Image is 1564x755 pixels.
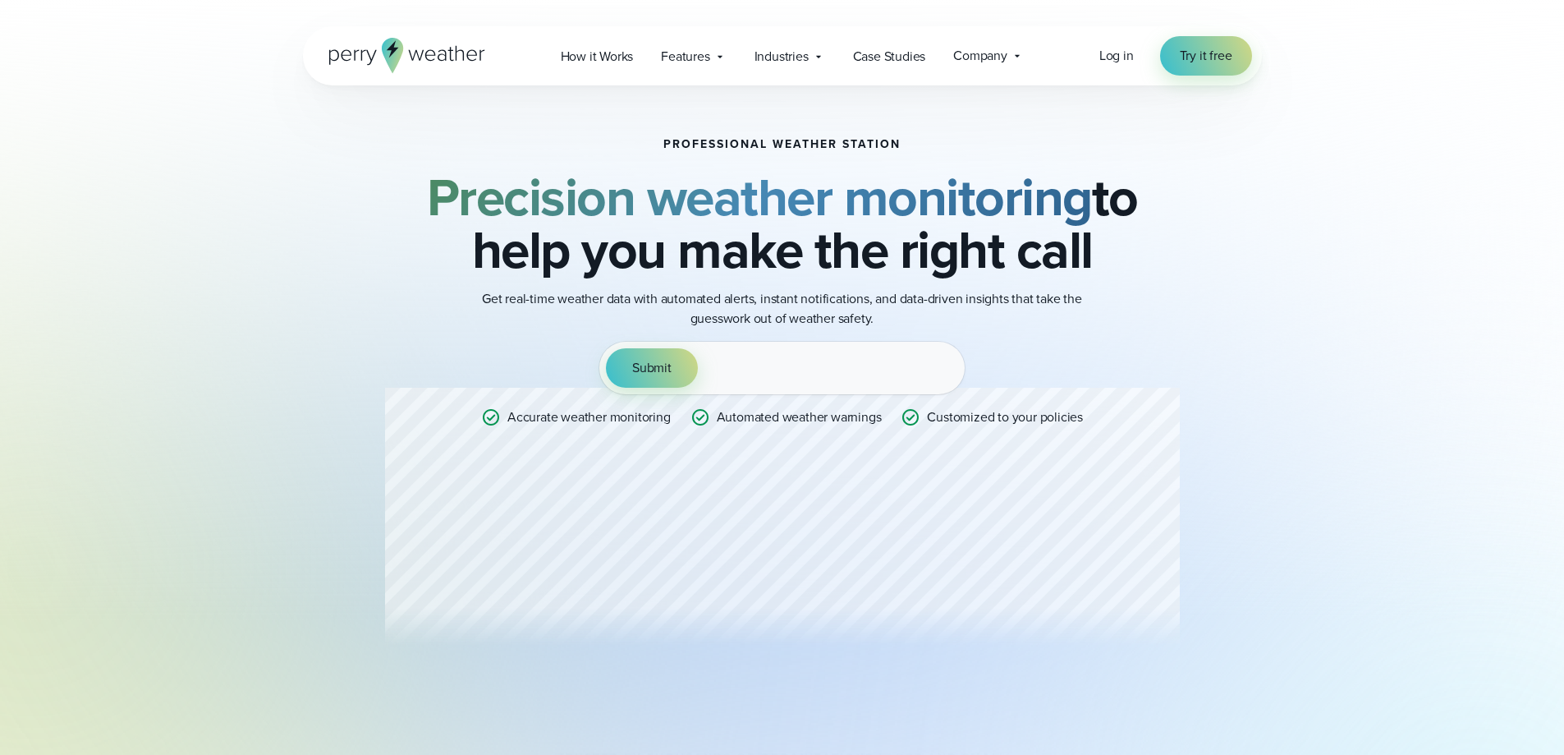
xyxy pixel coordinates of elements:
[717,407,882,427] p: Automated weather warnings
[606,348,698,388] button: Submit
[632,358,672,378] span: Submit
[561,47,634,67] span: How it Works
[1099,46,1134,66] a: Log in
[839,39,940,73] a: Case Studies
[754,47,809,67] span: Industries
[927,407,1083,427] p: Customized to your policies
[454,289,1111,329] p: Get real-time weather data with automated alerts, instant notifications, and data-driven insights...
[1160,36,1252,76] a: Try it free
[663,138,901,151] h1: Professional Weather Station
[953,46,1007,66] span: Company
[507,407,671,427] p: Accurate weather monitoring
[1099,46,1134,65] span: Log in
[661,47,709,67] span: Features
[385,171,1180,276] h2: to help you make the right call
[1180,46,1232,66] span: Try it free
[853,47,926,67] span: Case Studies
[427,159,1092,236] strong: Precision weather monitoring
[547,39,648,73] a: How it Works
